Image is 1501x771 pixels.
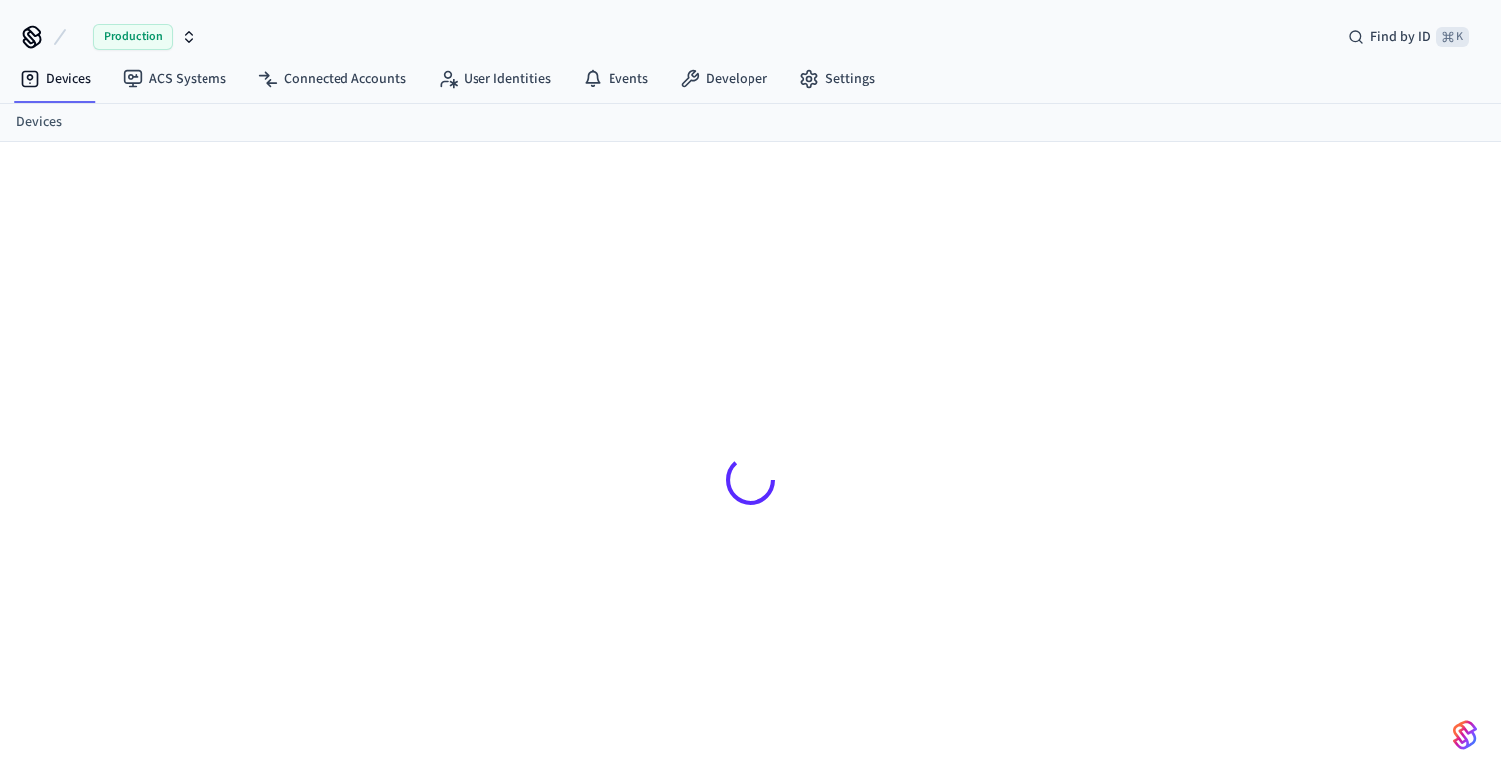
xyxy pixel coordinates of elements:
[1436,27,1469,47] span: ⌘ K
[567,62,664,97] a: Events
[1453,719,1477,751] img: SeamLogoGradient.69752ec5.svg
[422,62,567,97] a: User Identities
[242,62,422,97] a: Connected Accounts
[4,62,107,97] a: Devices
[1370,27,1431,47] span: Find by ID
[107,62,242,97] a: ACS Systems
[1332,19,1485,55] div: Find by ID⌘ K
[783,62,890,97] a: Settings
[664,62,783,97] a: Developer
[16,112,62,133] a: Devices
[93,24,173,50] span: Production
